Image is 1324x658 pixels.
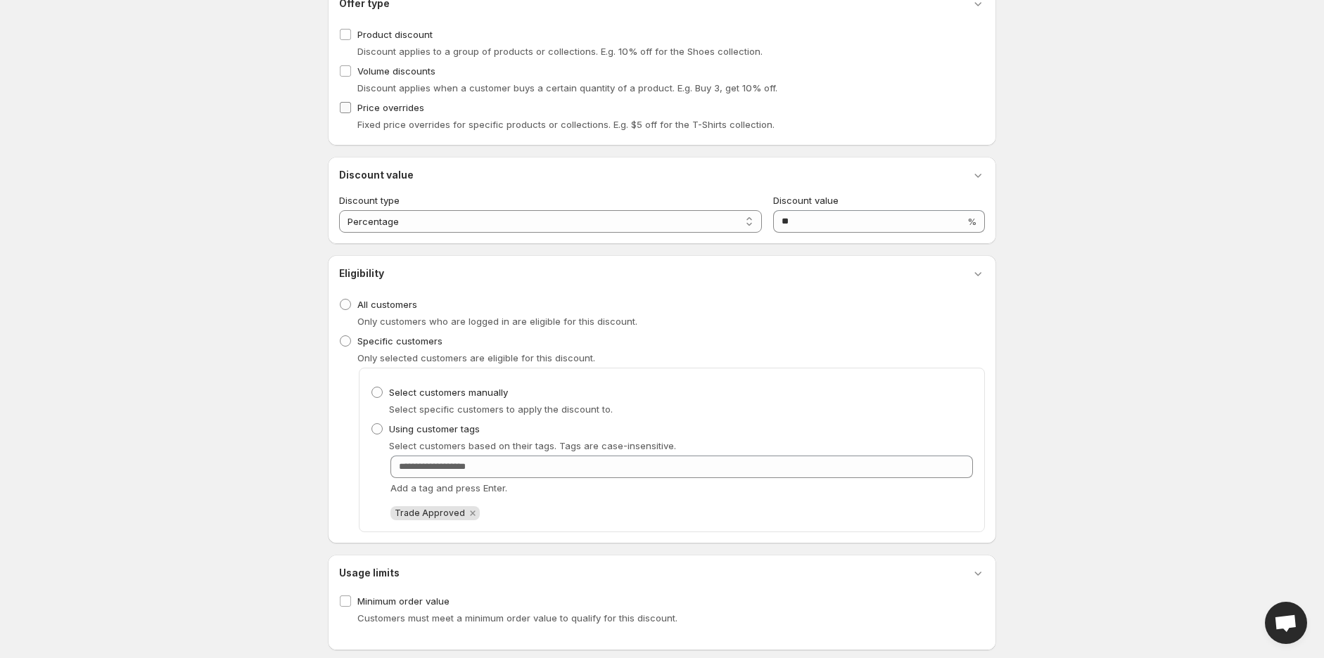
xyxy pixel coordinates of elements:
span: Using customer tags [389,423,480,434]
div: Open chat [1265,602,1307,644]
span: Specific customers [357,335,443,347]
span: All customers [357,299,417,310]
span: Customers must meet a minimum order value to qualify for this discount. [357,612,677,624]
span: Select specific customers to apply the discount to. [389,404,613,415]
h3: Eligibility [339,266,384,280]
span: Discount type [339,195,400,206]
span: Trade Approved [395,508,465,518]
span: Add a tag and press Enter. [390,482,507,493]
span: Discount value [773,195,839,206]
span: Price overrides [357,102,424,113]
span: Only selected customers are eligible for this discount. [357,352,595,363]
span: Minimum order value [357,595,450,607]
h3: Usage limits [339,566,400,580]
button: Remove Trade Approved [466,507,479,520]
span: Select customers manually [389,387,508,398]
span: Discount applies to a group of products or collections. E.g. 10% off for the Shoes collection. [357,46,763,57]
span: Only customers who are logged in are eligible for this discount. [357,316,637,327]
span: Fixed price overrides for specific products or collections. E.g. $5 off for the T-Shirts collection. [357,119,775,130]
span: Discount applies when a customer buys a certain quantity of a product. E.g. Buy 3, get 10% off. [357,82,777,93]
span: Volume discounts [357,65,435,77]
span: % [967,216,976,227]
span: Select customers based on their tags. Tags are case-insensitive. [389,440,676,451]
span: Product discount [357,29,433,40]
h3: Discount value [339,168,414,182]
